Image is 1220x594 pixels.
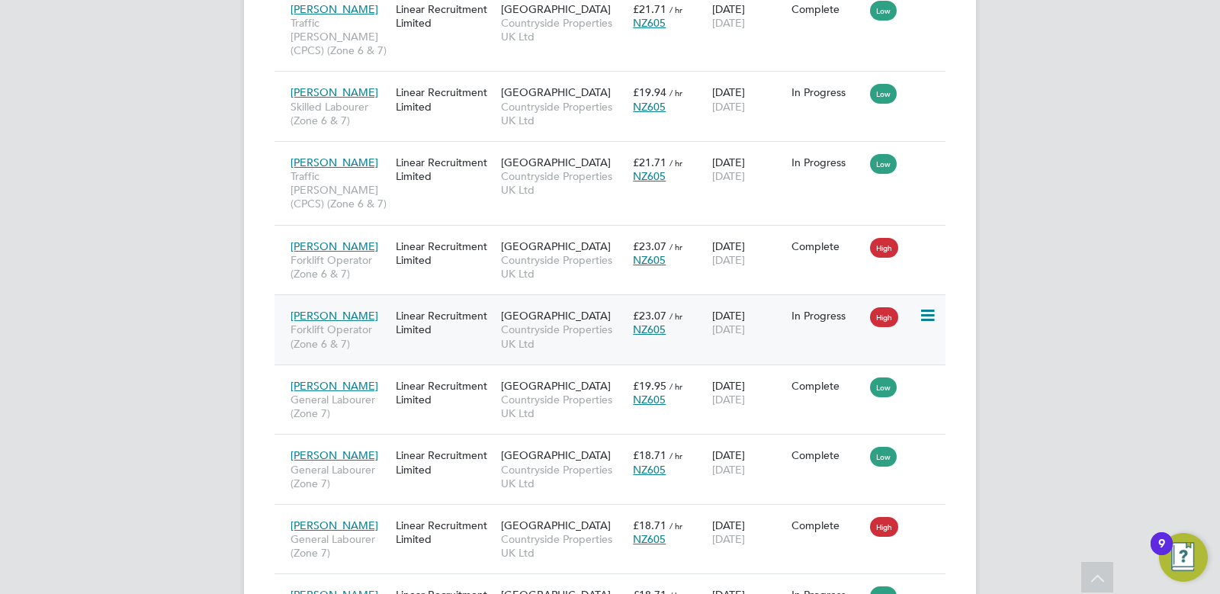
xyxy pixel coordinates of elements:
[291,156,378,169] span: [PERSON_NAME]
[291,253,388,281] span: Forklift Operator (Zone 6 & 7)
[669,450,682,461] span: / hr
[501,448,611,462] span: [GEOGRAPHIC_DATA]
[712,16,745,30] span: [DATE]
[791,239,863,253] div: Complete
[501,239,611,253] span: [GEOGRAPHIC_DATA]
[633,463,666,477] span: NZ605
[708,301,788,344] div: [DATE]
[712,463,745,477] span: [DATE]
[287,77,945,90] a: [PERSON_NAME]Skilled Labourer (Zone 6 & 7)Linear Recruitment Limited[GEOGRAPHIC_DATA]Countryside ...
[633,519,666,532] span: £18.71
[287,580,945,592] a: [PERSON_NAME]General Labourer (Zone 7)Linear Recruitment Limited[GEOGRAPHIC_DATA]Countryside Prop...
[712,100,745,114] span: [DATE]
[791,448,863,462] div: Complete
[633,2,666,16] span: £21.71
[633,393,666,406] span: NZ605
[633,169,666,183] span: NZ605
[669,380,682,392] span: / hr
[633,239,666,253] span: £23.07
[392,148,497,191] div: Linear Recruitment Limited
[1159,533,1208,582] button: Open Resource Center, 9 new notifications
[870,84,897,104] span: Low
[669,520,682,531] span: / hr
[291,2,378,16] span: [PERSON_NAME]
[291,85,378,99] span: [PERSON_NAME]
[501,85,611,99] span: [GEOGRAPHIC_DATA]
[870,1,897,21] span: Low
[669,157,682,169] span: / hr
[708,232,788,275] div: [DATE]
[633,448,666,462] span: £18.71
[291,393,388,420] span: General Labourer (Zone 7)
[1158,544,1165,563] div: 9
[712,393,745,406] span: [DATE]
[708,148,788,191] div: [DATE]
[669,310,682,322] span: / hr
[501,16,625,43] span: Countryside Properties UK Ltd
[501,532,625,560] span: Countryside Properties UK Ltd
[708,371,788,414] div: [DATE]
[669,241,682,252] span: / hr
[633,16,666,30] span: NZ605
[791,379,863,393] div: Complete
[287,371,945,384] a: [PERSON_NAME]General Labourer (Zone 7)Linear Recruitment Limited[GEOGRAPHIC_DATA]Countryside Prop...
[633,323,666,336] span: NZ605
[708,511,788,554] div: [DATE]
[287,147,945,160] a: [PERSON_NAME]Traffic [PERSON_NAME] (CPCS) (Zone 6 & 7)Linear Recruitment Limited[GEOGRAPHIC_DATA]...
[291,16,388,58] span: Traffic [PERSON_NAME] (CPCS) (Zone 6 & 7)
[501,379,611,393] span: [GEOGRAPHIC_DATA]
[870,238,898,258] span: High
[501,393,625,420] span: Countryside Properties UK Ltd
[712,323,745,336] span: [DATE]
[291,169,388,211] span: Traffic [PERSON_NAME] (CPCS) (Zone 6 & 7)
[392,371,497,414] div: Linear Recruitment Limited
[287,440,945,453] a: [PERSON_NAME]General Labourer (Zone 7)Linear Recruitment Limited[GEOGRAPHIC_DATA]Countryside Prop...
[501,2,611,16] span: [GEOGRAPHIC_DATA]
[291,323,388,350] span: Forklift Operator (Zone 6 & 7)
[291,463,388,490] span: General Labourer (Zone 7)
[291,519,378,532] span: [PERSON_NAME]
[870,377,897,397] span: Low
[501,100,625,127] span: Countryside Properties UK Ltd
[291,100,388,127] span: Skilled Labourer (Zone 6 & 7)
[870,517,898,537] span: High
[791,156,863,169] div: In Progress
[501,463,625,490] span: Countryside Properties UK Ltd
[287,300,945,313] a: [PERSON_NAME]Forklift Operator (Zone 6 & 7)Linear Recruitment Limited[GEOGRAPHIC_DATA]Countryside...
[870,307,898,327] span: High
[501,156,611,169] span: [GEOGRAPHIC_DATA]
[291,448,378,462] span: [PERSON_NAME]
[708,78,788,120] div: [DATE]
[870,154,897,174] span: Low
[633,85,666,99] span: £19.94
[669,87,682,98] span: / hr
[291,309,378,323] span: [PERSON_NAME]
[791,309,863,323] div: In Progress
[501,253,625,281] span: Countryside Properties UK Ltd
[633,532,666,546] span: NZ605
[633,156,666,169] span: £21.71
[501,323,625,350] span: Countryside Properties UK Ltd
[501,309,611,323] span: [GEOGRAPHIC_DATA]
[287,231,945,244] a: [PERSON_NAME]Forklift Operator (Zone 6 & 7)Linear Recruitment Limited[GEOGRAPHIC_DATA]Countryside...
[291,239,378,253] span: [PERSON_NAME]
[291,532,388,560] span: General Labourer (Zone 7)
[633,100,666,114] span: NZ605
[669,4,682,15] span: / hr
[392,232,497,275] div: Linear Recruitment Limited
[392,441,497,483] div: Linear Recruitment Limited
[633,253,666,267] span: NZ605
[501,169,625,197] span: Countryside Properties UK Ltd
[291,379,378,393] span: [PERSON_NAME]
[708,441,788,483] div: [DATE]
[633,379,666,393] span: £19.95
[392,511,497,554] div: Linear Recruitment Limited
[870,447,897,467] span: Low
[712,532,745,546] span: [DATE]
[633,309,666,323] span: £23.07
[712,253,745,267] span: [DATE]
[791,85,863,99] div: In Progress
[791,2,863,16] div: Complete
[501,519,611,532] span: [GEOGRAPHIC_DATA]
[287,510,945,523] a: [PERSON_NAME]General Labourer (Zone 7)Linear Recruitment Limited[GEOGRAPHIC_DATA]Countryside Prop...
